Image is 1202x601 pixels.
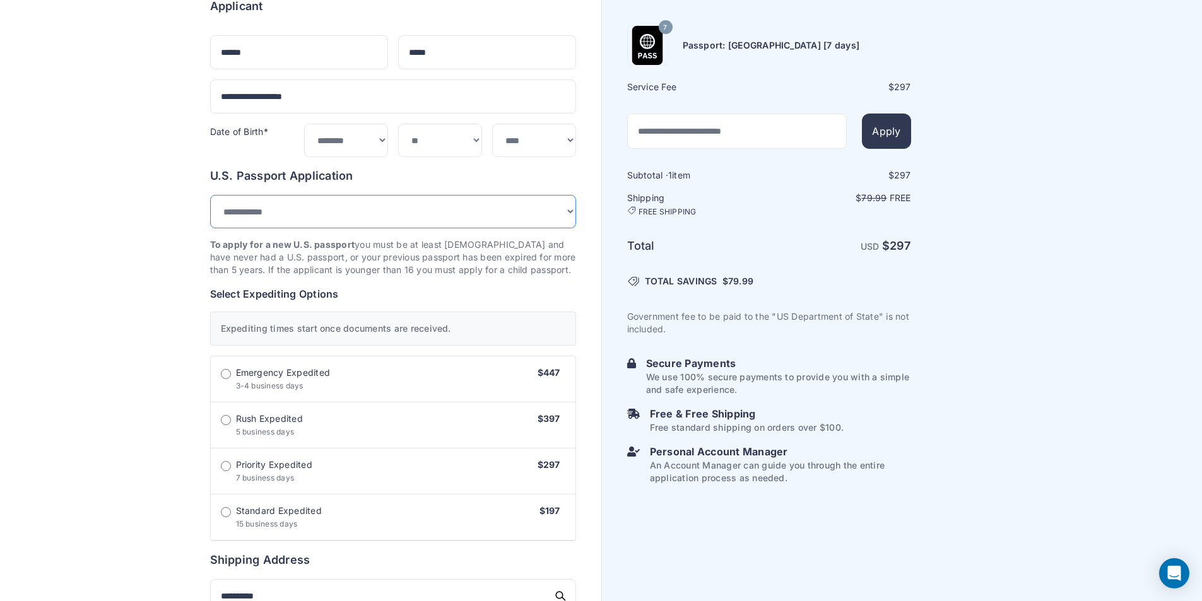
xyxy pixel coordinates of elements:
div: Expediting times start once documents are received. [210,312,576,346]
span: Emergency Expedited [236,366,331,379]
span: 297 [894,170,911,180]
p: An Account Manager can guide you through the entire application process as needed. [650,459,911,484]
p: Government fee to be paid to the "US Department of State" is not included. [627,310,911,336]
p: $ [770,192,911,204]
span: Rush Expedited [236,412,303,425]
div: $ [770,169,911,182]
span: 79.99 [728,276,753,286]
span: Priority Expedited [236,458,312,471]
span: $197 [539,505,560,516]
h6: Subtotal · item [627,169,768,182]
div: $ [770,81,911,93]
label: Date of Birth* [210,126,268,137]
p: Free standard shipping on orders over $100. [650,421,844,434]
span: 5 business days [236,427,295,436]
span: FREE SHIPPING [639,207,697,217]
h6: U.S. Passport Application [210,167,576,185]
span: $447 [538,367,560,378]
span: 297 [894,81,911,92]
h6: Total [627,237,768,255]
h6: Service Fee [627,81,768,93]
strong: To apply for a new U.S. passport [210,239,355,250]
span: 7 business days [236,473,295,482]
h6: Shipping Address [210,551,576,569]
p: you must be at least [DEMOGRAPHIC_DATA] and have never had a U.S. passport, or your previous pass... [210,238,576,276]
div: Open Intercom Messenger [1159,558,1189,588]
img: Product Name [628,26,667,65]
span: TOTAL SAVINGS [645,275,717,288]
span: 1 [668,170,672,180]
h6: Passport: [GEOGRAPHIC_DATA] [7 days] [683,39,860,52]
h6: Secure Payments [646,356,911,371]
span: $ [722,275,753,288]
span: $397 [538,413,560,424]
p: We use 100% secure payments to provide you with a simple and safe experience. [646,371,911,396]
span: 7 [663,19,667,35]
span: $297 [538,459,560,470]
h6: Shipping [627,192,768,217]
span: Free [890,192,911,203]
span: 3-4 business days [236,381,303,390]
span: 297 [890,239,911,252]
span: 79.99 [861,192,887,203]
span: Standard Expedited [236,505,322,517]
h6: Free & Free Shipping [650,406,844,421]
button: Apply [862,114,910,149]
span: 15 business days [236,519,298,528]
strong: $ [882,239,911,252]
span: USD [861,241,880,252]
h6: Select Expediting Options [210,286,576,301]
h6: Personal Account Manager [650,444,911,459]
